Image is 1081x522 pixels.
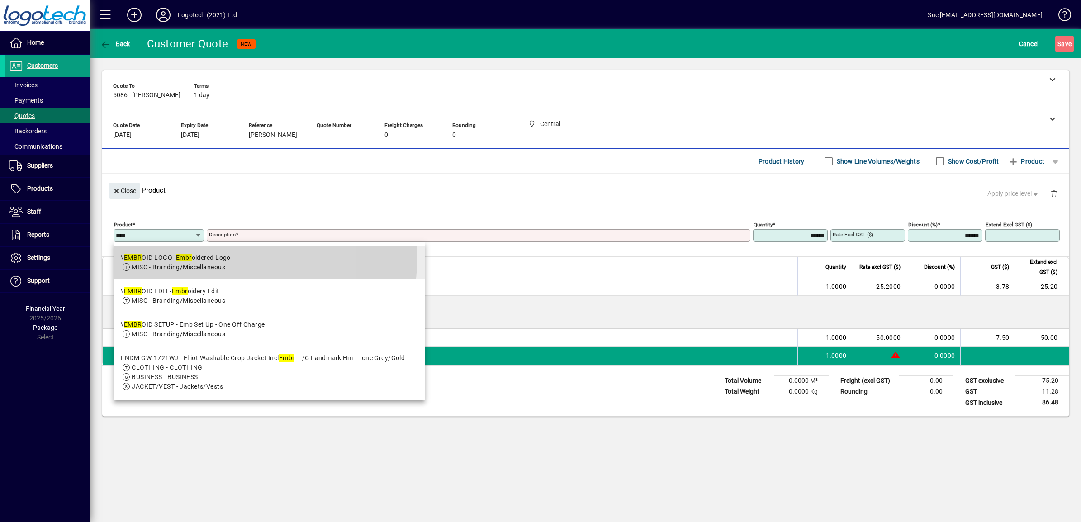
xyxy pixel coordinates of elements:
[181,132,199,139] span: [DATE]
[132,297,225,304] span: MISC - Branding/Miscellaneous
[132,364,202,371] span: CLOTHING - CLOTHING
[5,270,90,292] a: Support
[5,247,90,269] a: Settings
[908,221,938,228] mat-label: Discount (%)
[961,386,1015,397] td: GST
[833,231,873,238] mat-label: Rate excl GST ($)
[114,399,425,451] mat-option: TRC-116688 - Pembroke Toiletry Bag
[194,92,209,99] span: 1 day
[279,354,295,362] em: Embr
[384,132,388,139] span: 0
[836,386,899,397] td: Rounding
[27,185,53,192] span: Products
[946,157,999,166] label: Show Cost/Profit
[27,231,49,238] span: Reports
[5,123,90,139] a: Backorders
[113,92,180,99] span: 5086 - [PERSON_NAME]
[27,162,53,169] span: Suppliers
[107,186,142,194] app-page-header-button: Close
[774,386,829,397] td: 0.0000 Kg
[27,254,50,261] span: Settings
[5,93,90,108] a: Payments
[317,132,318,139] span: -
[100,40,130,47] span: Back
[114,221,133,228] mat-label: Product
[149,7,178,23] button: Profile
[1015,329,1069,347] td: 50.00
[132,330,225,338] span: MISC - Branding/Miscellaneous
[5,178,90,200] a: Products
[720,376,774,386] td: Total Volume
[27,277,50,284] span: Support
[114,246,425,279] mat-option: \EMBROID LOGO - Embroidered Logo
[1015,386,1069,397] td: 11.28
[132,263,225,271] span: MISC - Branding/Miscellaneous
[986,221,1032,228] mat-label: Extend excl GST ($)
[209,231,236,238] mat-label: Description
[1015,397,1069,409] td: 86.48
[27,39,44,46] span: Home
[26,305,65,312] span: Financial Year
[124,321,142,328] em: EMBR
[27,62,58,69] span: Customers
[9,81,38,89] span: Invoices
[124,254,142,261] em: EMBR
[172,287,188,295] em: Embr
[121,253,231,263] div: \ OID LOGO - oidered Logo
[113,132,132,139] span: [DATE]
[858,282,901,291] div: 25.2000
[1043,183,1065,204] button: Delete
[835,157,920,166] label: Show Line Volumes/Weights
[5,139,90,154] a: Communications
[1055,36,1074,52] button: Save
[249,132,297,139] span: [PERSON_NAME]
[928,8,1043,22] div: Sue [EMAIL_ADDRESS][DOMAIN_NAME]
[859,262,901,272] span: Rate excl GST ($)
[1057,37,1072,51] span: ave
[109,183,140,199] button: Close
[90,36,140,52] app-page-header-button: Back
[5,108,90,123] a: Quotes
[1015,277,1069,296] td: 25.20
[5,224,90,246] a: Reports
[121,287,225,296] div: \ OID EDIT - oidery Edit
[754,221,773,228] mat-label: Quantity
[774,376,829,386] td: 0.0000 M³
[899,386,953,397] td: 0.00
[1052,2,1070,31] a: Knowledge Base
[991,262,1009,272] span: GST ($)
[176,254,192,261] em: Embr
[178,8,237,22] div: Logotech (2021) Ltd
[114,279,425,313] mat-option: \EMBROID EDIT - Embroidery Edit
[113,183,136,198] span: Close
[984,186,1043,202] button: Apply price level
[9,127,47,135] span: Backorders
[1017,36,1041,52] button: Cancel
[114,346,425,399] mat-option: LNDM-GW-1721WJ - Elliot Washable Crop Jacket Incl Embr - L/C Landmark Hm - Tone Grey/Gold
[147,37,228,51] div: Customer Quote
[826,351,847,360] span: 1.0000
[720,386,774,397] td: Total Weight
[836,376,899,386] td: Freight (excl GST)
[960,329,1015,347] td: 7.50
[1020,257,1057,277] span: Extend excl GST ($)
[5,155,90,177] a: Suppliers
[33,324,57,331] span: Package
[1019,37,1039,51] span: Cancel
[759,154,805,169] span: Product History
[132,296,1069,328] div: BLACK 1 x size O/S
[5,201,90,223] a: Staff
[9,112,35,119] span: Quotes
[9,97,43,104] span: Payments
[132,373,198,381] span: BUSINESS - BUSINESS
[98,36,133,52] button: Back
[825,262,846,272] span: Quantity
[906,347,960,365] td: 0.0000
[1043,189,1065,198] app-page-header-button: Delete
[961,397,1015,409] td: GST inclusive
[961,376,1015,386] td: GST exclusive
[5,77,90,93] a: Invoices
[102,174,1069,207] div: Product
[5,32,90,54] a: Home
[121,353,405,363] div: LNDM-GW-1721WJ - Elliot Washable Crop Jacket Incl - L/C Landmark Hm - Tone Grey/Gold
